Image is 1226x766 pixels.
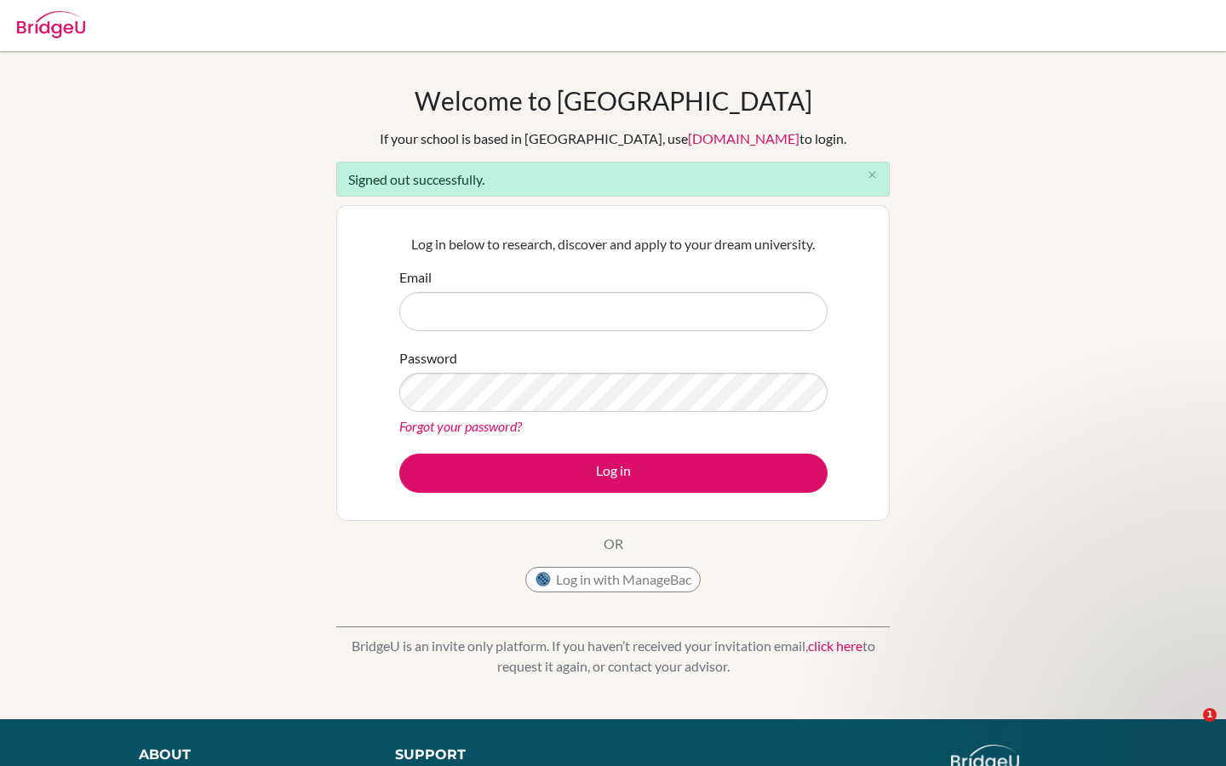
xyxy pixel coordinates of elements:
[415,85,812,116] h1: Welcome to [GEOGRAPHIC_DATA]
[525,567,701,592] button: Log in with ManageBac
[399,234,828,254] p: Log in below to research, discover and apply to your dream university.
[399,454,828,493] button: Log in
[688,130,799,146] a: [DOMAIN_NAME]
[139,745,357,765] div: About
[17,11,85,38] img: Bridge-U
[336,162,890,197] div: Signed out successfully.
[336,636,890,677] p: BridgeU is an invite only platform. If you haven’t received your invitation email, to request it ...
[399,418,522,434] a: Forgot your password?
[1168,708,1209,749] iframe: Intercom live chat
[395,745,596,765] div: Support
[855,163,889,188] button: Close
[399,267,432,288] label: Email
[808,637,862,654] a: click here
[399,348,457,369] label: Password
[1203,708,1217,722] span: 1
[604,534,623,554] p: OR
[866,169,879,181] i: close
[380,129,846,149] div: If your school is based in [GEOGRAPHIC_DATA], use to login.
